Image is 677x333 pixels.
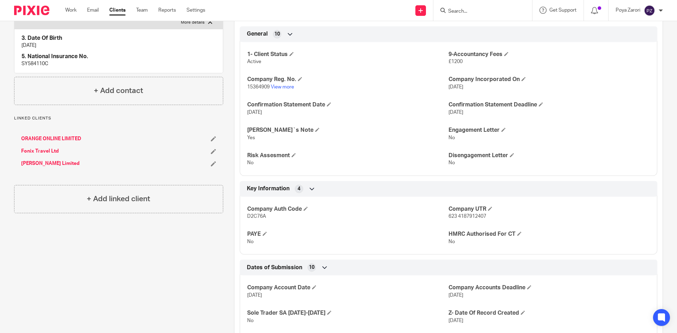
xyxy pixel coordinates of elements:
[247,284,449,291] h4: Company Account Date
[247,30,268,38] span: General
[21,160,80,167] a: [PERSON_NAME] Limited
[21,148,59,155] a: Fonix Travel Ltd
[449,230,650,238] h4: HMRC Authorised For CT
[247,51,449,58] h4: 1- Client Status
[449,85,463,90] span: [DATE]
[449,160,455,165] span: No
[247,160,254,165] span: No
[449,51,650,58] h4: 9-Accountancy Fees
[449,127,650,134] h4: Engagement Letter
[158,7,176,14] a: Reports
[449,239,455,244] span: No
[247,85,270,90] span: 15364909
[247,76,449,83] h4: Company Reg. No.
[21,135,81,142] a: ORANGE ONLINE LIMITED
[449,293,463,298] span: [DATE]
[449,110,463,115] span: [DATE]
[136,7,148,14] a: Team
[22,35,216,42] h4: 3. Date Of Birth
[309,264,315,271] span: 10
[247,185,289,192] span: Key Information
[22,60,216,67] p: SY584110C
[298,185,300,192] span: 4
[22,42,216,49] p: [DATE]
[247,152,449,159] h4: Risk Assesment
[449,152,650,159] h4: Disengagement Letter
[14,6,49,15] img: Pixie
[247,110,262,115] span: [DATE]
[247,135,255,140] span: Yes
[247,205,449,213] h4: Company Auth Code
[94,85,143,96] h4: + Add contact
[247,309,449,317] h4: Sole Trader SA [DATE]-[DATE]
[247,230,449,238] h4: PAYE
[274,31,280,38] span: 10
[247,264,302,271] span: Dates of Submission
[449,59,463,64] span: £1200
[181,20,205,25] p: More details
[247,318,254,323] span: No
[247,239,254,244] span: No
[187,7,205,14] a: Settings
[449,205,650,213] h4: Company UTR
[644,5,655,16] img: svg%3E
[109,7,126,14] a: Clients
[449,214,486,219] span: 623 4187912407
[447,8,511,15] input: Search
[87,7,99,14] a: Email
[449,76,650,83] h4: Company Incorporated On
[449,101,650,109] h4: Confirmation Statement Deadline
[449,284,650,291] h4: Company Accounts Deadline
[616,7,640,14] p: Poya Zarori
[549,8,577,13] span: Get Support
[247,293,262,298] span: [DATE]
[449,318,463,323] span: [DATE]
[449,135,455,140] span: No
[14,116,223,121] p: Linked clients
[247,127,449,134] h4: [PERSON_NAME]`s Note
[247,101,449,109] h4: Confirmation Statement Date
[22,53,216,60] h4: 5. National Insurance No.
[449,309,650,317] h4: Z- Date Of Record Created
[247,214,266,219] span: D2C76A
[65,7,77,14] a: Work
[271,85,294,90] a: View more
[87,193,150,204] h4: + Add linked client
[247,59,261,64] span: Active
